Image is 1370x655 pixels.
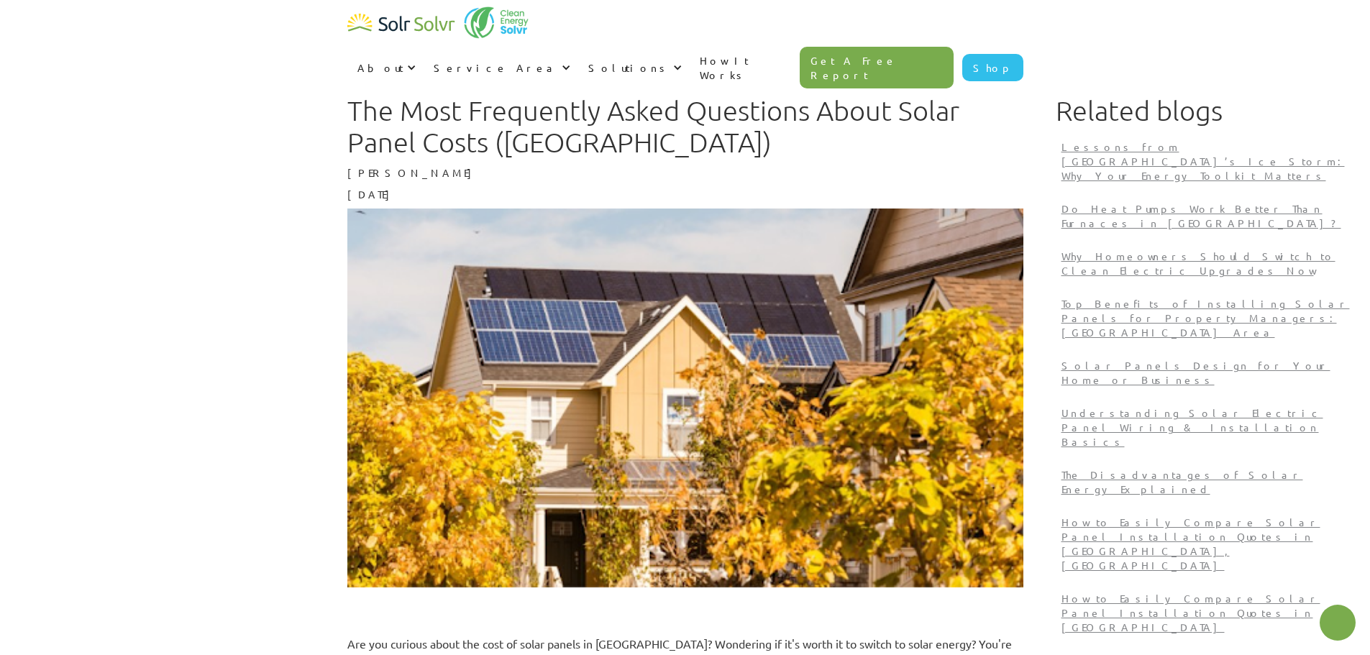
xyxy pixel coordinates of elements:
[1061,515,1351,572] p: How to Easily Compare Solar Panel Installation Quotes in [GEOGRAPHIC_DATA], [GEOGRAPHIC_DATA]
[1320,605,1356,641] button: Open chatbot widget
[1056,134,1356,196] a: Lessons from [GEOGRAPHIC_DATA]’s Ice Storm: Why Your Energy Toolkit Matters
[1056,509,1356,585] a: How to Easily Compare Solar Panel Installation Quotes in [GEOGRAPHIC_DATA], [GEOGRAPHIC_DATA]
[347,187,1023,201] p: [DATE]
[1061,358,1351,387] p: Solar Panels Design for Your Home or Business
[962,54,1023,81] a: Shop
[434,60,558,75] div: Service Area
[1061,406,1351,449] p: Understanding Solar Electric Panel Wiring & Installation Basics
[1056,290,1356,352] a: Top Benefits of Installing Solar Panels for Property Managers: [GEOGRAPHIC_DATA] Area
[1056,585,1356,647] a: How to Easily Compare Solar Panel Installation Quotes in [GEOGRAPHIC_DATA]
[357,60,403,75] div: About
[1061,591,1351,634] p: How to Easily Compare Solar Panel Installation Quotes in [GEOGRAPHIC_DATA]
[1061,139,1351,183] p: Lessons from [GEOGRAPHIC_DATA]’s Ice Storm: Why Your Energy Toolkit Matters
[578,46,690,89] div: Solutions
[1056,352,1356,400] a: Solar Panels Design for Your Home or Business
[1061,249,1351,278] p: Why Homeowners Should Switch to Clean Electric Upgrades Now
[1056,462,1356,509] a: The Disadvantages of Solar Energy Explained
[1061,296,1351,339] p: Top Benefits of Installing Solar Panels for Property Managers: [GEOGRAPHIC_DATA] Area
[588,60,670,75] div: Solutions
[1061,467,1351,496] p: The Disadvantages of Solar Energy Explained
[347,95,1023,158] h1: The Most Frequently Asked Questions About Solar Panel Costs ([GEOGRAPHIC_DATA])
[1056,243,1356,290] a: Why Homeowners Should Switch to Clean Electric Upgrades Now
[347,165,1023,180] p: [PERSON_NAME]
[690,39,800,96] a: How It Works
[1056,196,1356,243] a: Do Heat Pumps Work Better Than Furnaces in [GEOGRAPHIC_DATA]?
[1061,201,1351,230] p: Do Heat Pumps Work Better Than Furnaces in [GEOGRAPHIC_DATA]?
[800,47,954,88] a: Get A Free Report
[347,46,424,89] div: About
[424,46,578,89] div: Service Area
[1056,400,1356,462] a: Understanding Solar Electric Panel Wiring & Installation Basics
[1056,95,1356,127] h1: Related blogs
